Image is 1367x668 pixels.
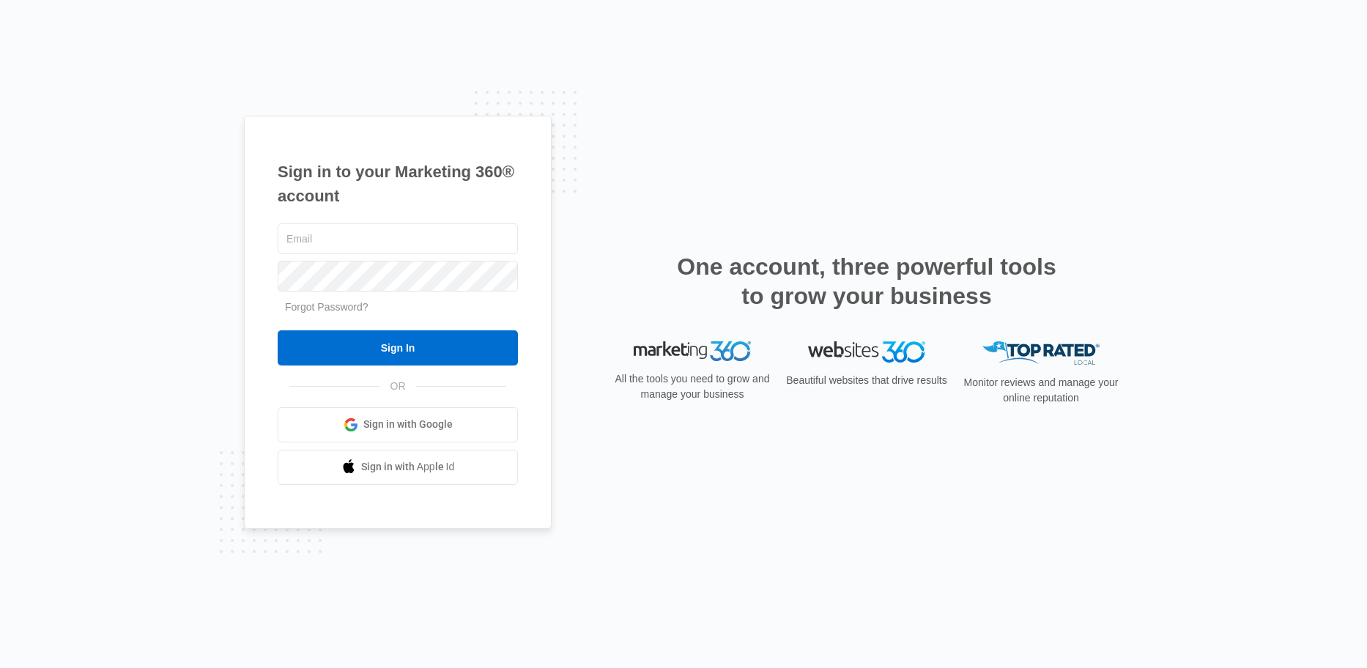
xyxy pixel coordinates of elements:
[285,301,368,313] a: Forgot Password?
[278,160,518,208] h1: Sign in to your Marketing 360® account
[278,223,518,254] input: Email
[278,330,518,365] input: Sign In
[959,375,1123,406] p: Monitor reviews and manage your online reputation
[808,341,925,363] img: Websites 360
[673,252,1061,311] h2: One account, three powerful tools to grow your business
[380,379,416,394] span: OR
[278,407,518,442] a: Sign in with Google
[785,373,949,388] p: Beautiful websites that drive results
[361,459,455,475] span: Sign in with Apple Id
[610,371,774,402] p: All the tools you need to grow and manage your business
[278,450,518,485] a: Sign in with Apple Id
[634,341,751,362] img: Marketing 360
[363,417,453,432] span: Sign in with Google
[982,341,1100,365] img: Top Rated Local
